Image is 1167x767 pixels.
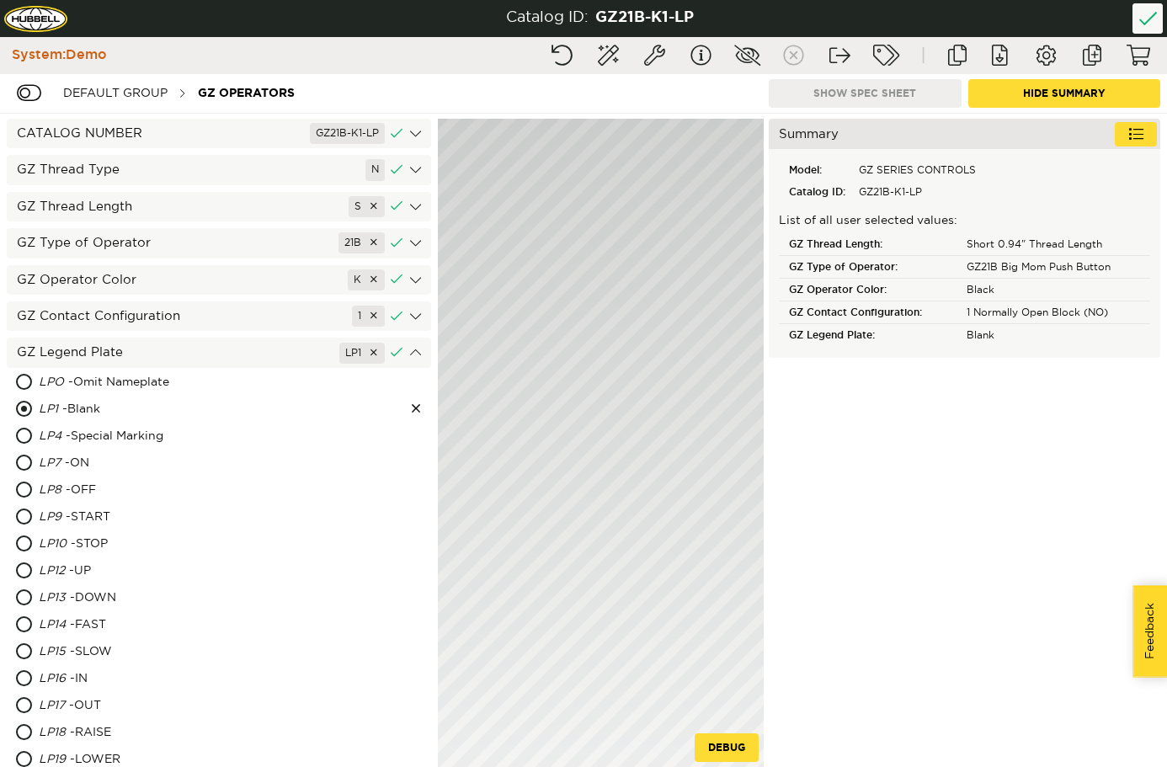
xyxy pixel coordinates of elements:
span: LP17 [39,700,65,711]
div: Default group [55,77,176,109]
span: Blank [967,330,994,340]
div: - Special Marking [39,423,285,450]
span: LPO [39,376,64,388]
div: K [348,269,385,290]
span: LP14 [39,619,66,631]
div: Model [779,159,852,181]
div: GZ Thread Type [7,155,431,184]
span: LP15 [39,646,66,658]
div: N [365,159,385,180]
div: GZ Contact Configuration [779,301,960,324]
div: - UP [39,558,249,585]
div: - START [39,504,259,531]
span: LP18 [39,727,66,738]
div: GZ Legend Plate [7,338,431,367]
span: LP19 [39,754,66,765]
span: Black [967,285,994,295]
span: 1 Normally Open Block (NO) [967,307,1108,317]
div: Catalog ID: [506,8,589,29]
div: GZ OPERATORS [189,77,303,109]
span: LP9 [39,511,61,523]
div: - ON [39,450,248,477]
div: Summary [769,119,1160,149]
div: GZ21B-K1-LP [595,8,694,29]
div: 21B [338,232,385,253]
div: - RAISE [39,720,259,747]
div: - Blank [39,397,254,423]
div: GZ Operator Color [779,279,960,301]
div: GZ Type of Operator [7,228,431,258]
div: GZ21B-K1-LP [310,123,385,144]
div: CATALOG NUMBER [7,119,431,148]
div: S [349,196,385,217]
span: GZ21B Big Mom Push Button [967,262,1111,272]
div: GZ Contact Configuration [7,301,431,331]
div: - FAST [39,612,257,639]
span: LP16 [39,673,66,684]
div: GZ Thread Length [779,233,960,256]
span: LP1 [39,403,58,415]
button: Debug [695,733,759,762]
span: LP13 [39,592,66,604]
div: - STOP [39,531,258,558]
div: LP1 [339,343,385,364]
span: LP4 [39,430,61,442]
div: System: Demo [3,45,107,65]
span: LP12 [39,565,65,577]
span: Short 0.94" Thread Length [967,239,1102,249]
button: Hide Summary [968,79,1161,108]
div: - Omit Nameplate [39,370,289,397]
div: GZ SERIES CONTROLS [852,159,983,181]
div: - DOWN [39,585,262,612]
div: - OUT [39,693,254,720]
div: - OFF [39,477,252,504]
span: LP8 [39,484,61,496]
div: - SLOW [39,639,260,666]
div: GZ21B-K1-LP [852,181,983,203]
span: LP10 [39,538,67,550]
div: GZ Operator Color [7,265,431,295]
p: List of all user selected values: [779,213,1150,230]
div: GZ Thread Length [7,192,431,221]
span: LP7 [39,457,61,469]
div: - IN [39,666,248,693]
div: GZ Legend Plate [779,324,960,347]
div: GZ Type of Operator [779,256,960,279]
div: Catalog ID [779,181,852,203]
div: 1 [352,306,385,327]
